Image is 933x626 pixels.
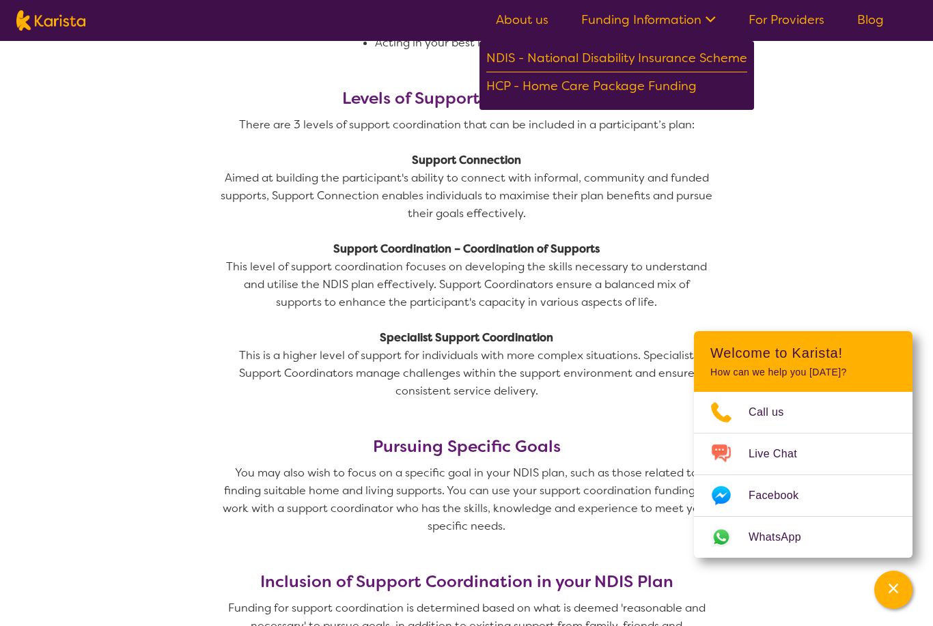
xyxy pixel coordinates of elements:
[749,527,818,547] span: WhatsApp
[749,485,815,506] span: Facebook
[412,153,521,167] strong: Support Connection
[16,10,85,31] img: Karista logo
[221,169,712,223] p: Aimed at building the participant's ability to connect with informal, community and funded suppor...
[221,89,712,108] h3: Levels of Support Coordination
[694,392,913,558] ul: Choose channel
[380,330,553,345] strong: Specialist Support Coordination
[749,444,813,464] span: Live Chat
[857,12,884,28] a: Blog
[874,571,913,609] button: Channel Menu
[221,437,712,456] h3: Pursuing Specific Goals
[221,116,712,134] p: There are 3 levels of support coordination that can be included in a participant’s plan:
[333,242,600,256] strong: Support Coordination – Coordination of Supports
[694,517,913,558] a: Web link opens in a new tab.
[486,76,747,100] div: HCP - Home Care Package Funding
[221,464,712,535] p: You may also wish to focus on a specific goal in your NDIS plan, such as those related to finding...
[749,12,824,28] a: For Providers
[375,34,722,52] li: Acting in your best interest
[749,402,800,423] span: Call us
[496,12,548,28] a: About us
[221,572,712,591] h3: Inclusion of Support Coordination in your NDIS Plan
[486,48,747,72] div: NDIS - National Disability Insurance Scheme
[710,367,896,378] p: How can we help you [DATE]?
[694,331,913,558] div: Channel Menu
[710,345,896,361] h2: Welcome to Karista!
[221,258,712,311] p: This level of support coordination focuses on developing the skills necessary to understand and u...
[581,12,716,28] a: Funding Information
[221,347,712,400] p: This is a higher level of support for individuals with more complex situations. Specialist Suppor...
